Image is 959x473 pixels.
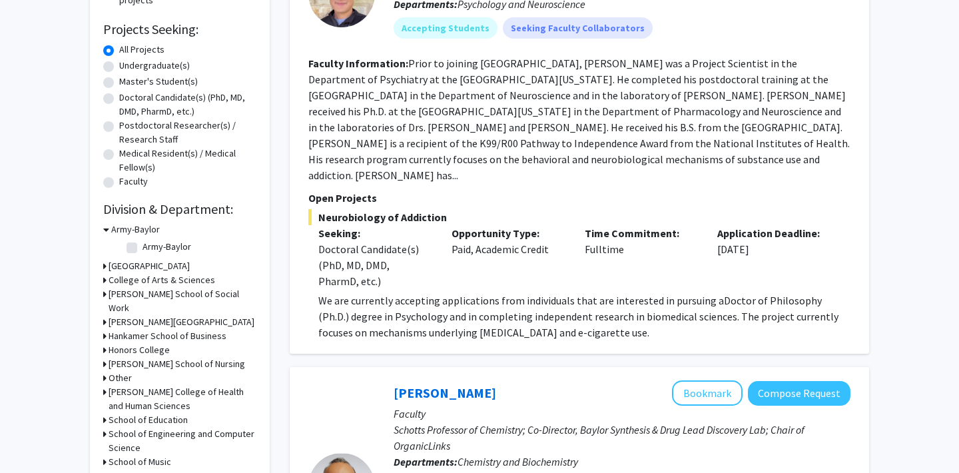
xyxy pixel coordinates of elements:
[109,329,226,343] h3: Hankamer School of Business
[318,225,432,241] p: Seeking:
[394,17,497,39] mat-chip: Accepting Students
[717,225,830,241] p: Application Deadline:
[109,385,256,413] h3: [PERSON_NAME] College of Health and Human Sciences
[672,380,743,406] button: Add Daniel Romo to Bookmarks
[119,59,190,73] label: Undergraduate(s)
[458,455,578,468] span: Chemistry and Biochemistry
[394,384,496,401] a: [PERSON_NAME]
[103,21,256,37] h2: Projects Seeking:
[119,75,198,89] label: Master's Student(s)
[394,455,458,468] b: Departments:
[503,17,653,39] mat-chip: Seeking Faculty Collaborators
[318,241,432,289] div: Doctoral Candidate(s) (PhD, MD, DMD, PharmD, etc.)
[109,357,245,371] h3: [PERSON_NAME] School of Nursing
[442,225,575,289] div: Paid, Academic Credit
[318,294,838,339] span: Doctor of Philosophy (Ph.D.) degree in Psychology and in completing independent research in biome...
[109,273,215,287] h3: College of Arts & Sciences
[119,91,256,119] label: Doctoral Candidate(s) (PhD, MD, DMD, PharmD, etc.)
[119,175,148,189] label: Faculty
[394,406,850,422] p: Faculty
[119,43,164,57] label: All Projects
[308,57,850,182] fg-read-more: Prior to joining [GEOGRAPHIC_DATA], [PERSON_NAME] was a Project Scientist in the Department of Ps...
[308,190,850,206] p: Open Projects
[10,413,57,463] iframe: Chat
[119,119,256,147] label: Postdoctoral Researcher(s) / Research Staff
[308,57,408,70] b: Faculty Information:
[103,201,256,217] h2: Division & Department:
[109,455,171,469] h3: School of Music
[308,209,850,225] span: Neurobiology of Addiction
[111,223,160,236] h3: Army-Baylor
[109,315,254,329] h3: [PERSON_NAME][GEOGRAPHIC_DATA]
[109,371,132,385] h3: Other
[394,422,850,454] p: Schotts Professor of Chemistry; Co-Director, Baylor Synthesis & Drug Lead Discovery Lab; Chair of...
[585,225,698,241] p: Time Commitment:
[109,427,256,455] h3: School of Engineering and Computer Science
[748,381,850,406] button: Compose Request to Daniel Romo
[452,225,565,241] p: Opportunity Type:
[575,225,708,289] div: Fulltime
[109,287,256,315] h3: [PERSON_NAME] School of Social Work
[109,343,170,357] h3: Honors College
[109,259,190,273] h3: [GEOGRAPHIC_DATA]
[109,413,188,427] h3: School of Education
[143,240,191,254] label: Army-Baylor
[707,225,840,289] div: [DATE]
[318,292,850,340] p: We are currently accepting applications from individuals that are interested in pursuing a
[119,147,256,175] label: Medical Resident(s) / Medical Fellow(s)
